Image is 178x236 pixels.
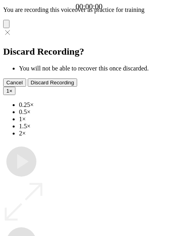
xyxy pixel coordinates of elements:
p: You are recording this voiceover as practice for training [3,6,175,13]
li: 2× [19,130,175,137]
li: 1× [19,116,175,123]
li: 0.25× [19,101,175,108]
li: 0.5× [19,108,175,116]
button: 1× [3,87,15,95]
h2: Discard Recording? [3,46,175,57]
li: You will not be able to recover this once discarded. [19,65,175,72]
button: Cancel [3,78,26,87]
button: Discard Recording [28,78,78,87]
li: 1.5× [19,123,175,130]
a: 00:00:00 [76,2,102,11]
span: 1 [6,88,9,94]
